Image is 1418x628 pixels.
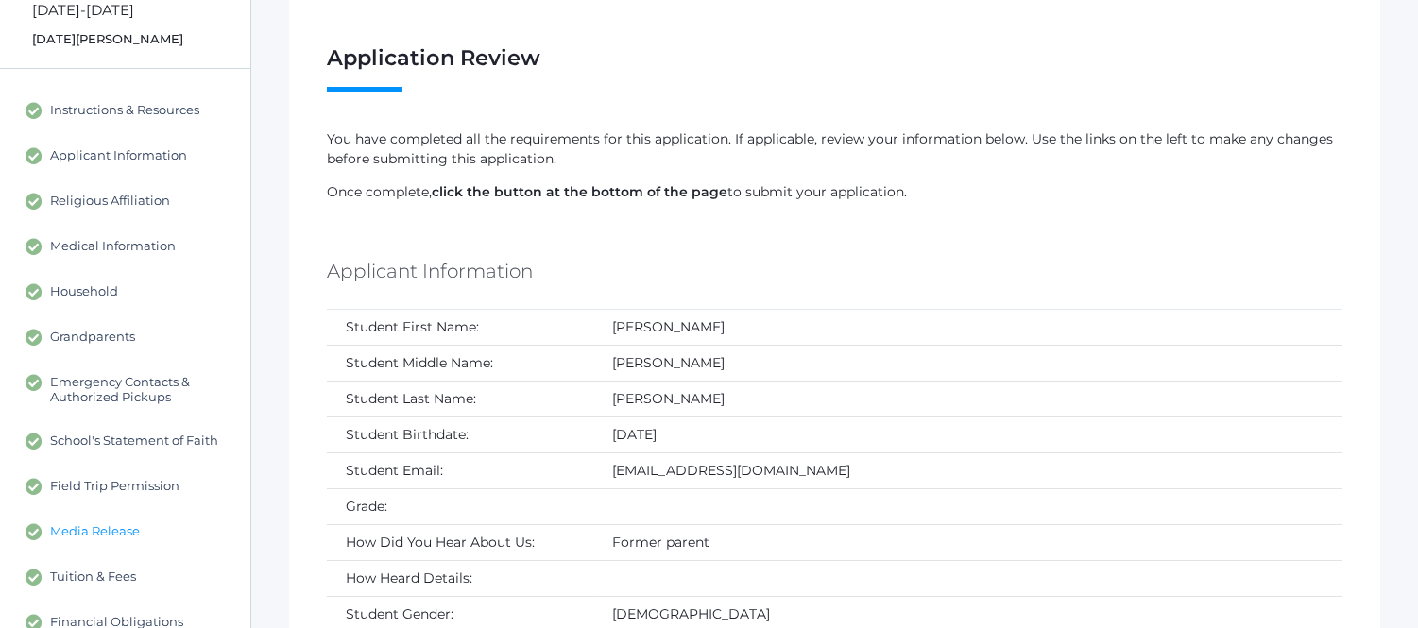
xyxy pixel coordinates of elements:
span: Religious Affiliation [50,193,170,210]
p: You have completed all the requirements for this application. If applicable, review your informat... [327,129,1342,169]
span: Field Trip Permission [50,478,179,495]
td: [EMAIL_ADDRESS][DOMAIN_NAME] [593,452,1342,488]
td: Student Birthdate: [327,416,593,452]
span: Medical Information [50,238,176,255]
span: Emergency Contacts & Authorized Pickups [50,374,231,404]
td: [PERSON_NAME] [593,310,1342,346]
h1: Application Review [327,46,1342,92]
p: Once complete, to submit your application. [327,182,1342,202]
span: Grandparents [50,329,135,346]
span: Tuition & Fees [50,569,136,586]
td: Former parent [593,524,1342,560]
span: Instructions & Resources [50,102,199,119]
td: Grade: [327,488,593,524]
h5: Applicant Information [327,255,533,287]
span: Applicant Information [50,147,187,164]
span: Household [50,283,118,300]
td: [PERSON_NAME] [593,381,1342,416]
span: School's Statement of Faith [50,433,218,450]
td: Student Email: [327,452,593,488]
td: Student Last Name: [327,381,593,416]
span: Media Release [50,523,140,540]
td: How Did You Hear About Us: [327,524,593,560]
td: [PERSON_NAME] [593,345,1342,381]
td: [DATE] [593,416,1342,452]
strong: click the button at the bottom of the page [432,183,727,200]
td: Student Middle Name: [327,345,593,381]
div: [DATE][PERSON_NAME] [32,30,250,49]
td: Student First Name: [327,310,593,346]
td: How Heard Details: [327,560,593,596]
